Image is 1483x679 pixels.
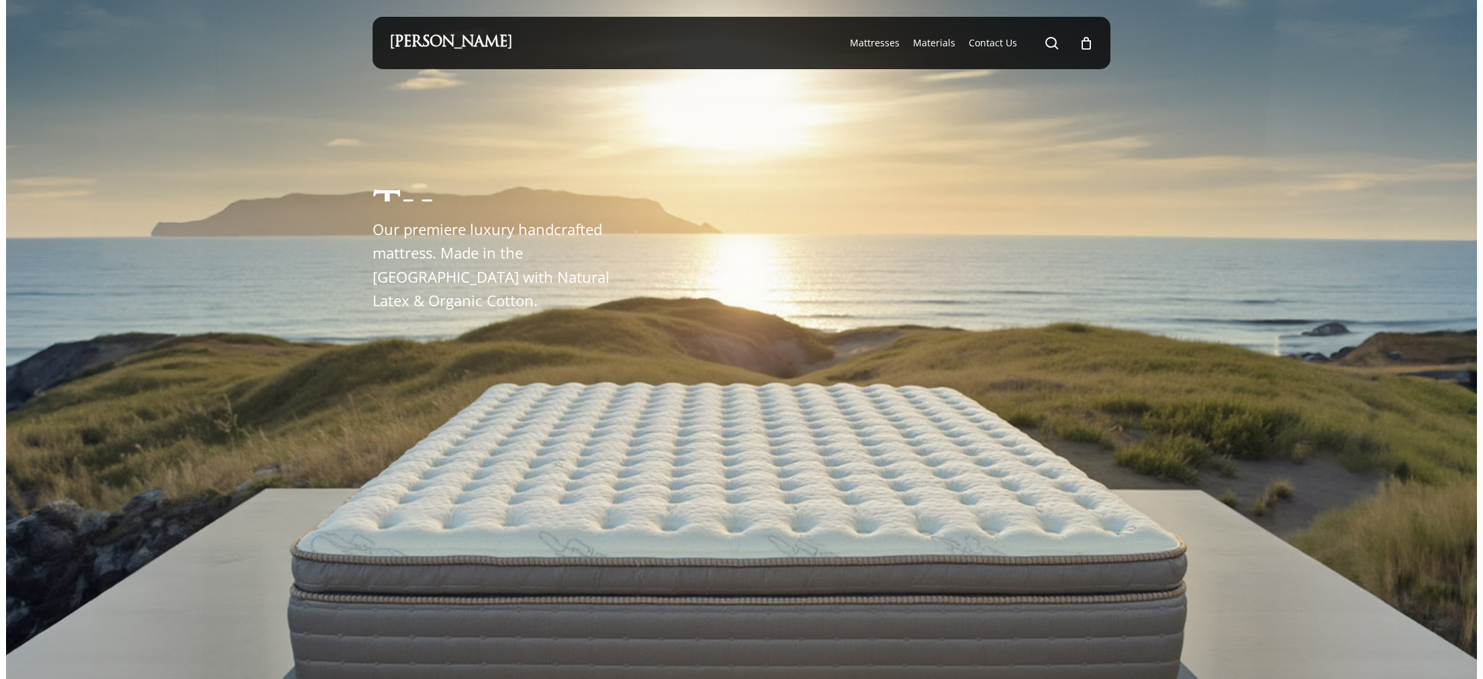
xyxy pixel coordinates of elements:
span: Mattresses [850,36,900,49]
span: e [435,201,457,242]
a: Mattresses [850,36,900,50]
nav: Main Menu [843,17,1094,69]
h1: The Windsor [373,161,681,201]
a: Contact Us [969,36,1017,50]
span: h [401,196,435,237]
a: Materials [913,36,955,50]
span: Contact Us [969,36,1017,49]
span: Materials [913,36,955,49]
span: T [373,191,401,232]
a: [PERSON_NAME] [389,36,512,50]
p: Our premiere luxury handcrafted mattress. Made in the [GEOGRAPHIC_DATA] with Natural Latex & Orga... [373,218,624,312]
